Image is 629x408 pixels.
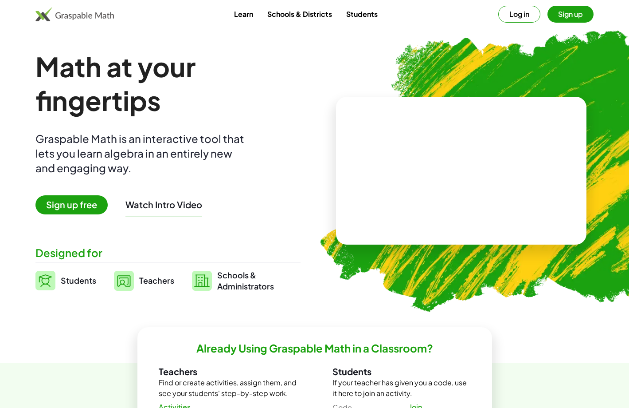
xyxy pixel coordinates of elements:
[35,131,248,175] div: Graspable Math is an interactive tool that lets you learn algebra in an entirely new and engaging...
[35,50,301,117] h1: Math at your fingertips
[395,137,527,204] video: What is this? This is dynamic math notation. Dynamic math notation plays a central role in how Gr...
[125,199,202,210] button: Watch Intro Video
[227,6,260,22] a: Learn
[339,6,385,22] a: Students
[35,246,301,260] div: Designed for
[139,275,174,285] span: Teachers
[547,6,594,23] button: Sign up
[192,269,274,292] a: Schools &Administrators
[35,195,108,214] span: Sign up free
[192,271,212,291] img: svg%3e
[114,271,134,291] img: svg%3e
[217,269,274,292] span: Schools & Administrators
[159,366,297,377] h3: Teachers
[61,275,96,285] span: Students
[35,269,96,292] a: Students
[35,271,55,290] img: svg%3e
[260,6,339,22] a: Schools & Districts
[332,366,471,377] h3: Students
[196,341,433,355] h2: Already Using Graspable Math in a Classroom?
[159,377,297,399] p: Find or create activities, assign them, and see your students' step-by-step work.
[498,6,540,23] button: Log in
[114,269,174,292] a: Teachers
[332,377,471,399] p: If your teacher has given you a code, use it here to join an activity.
